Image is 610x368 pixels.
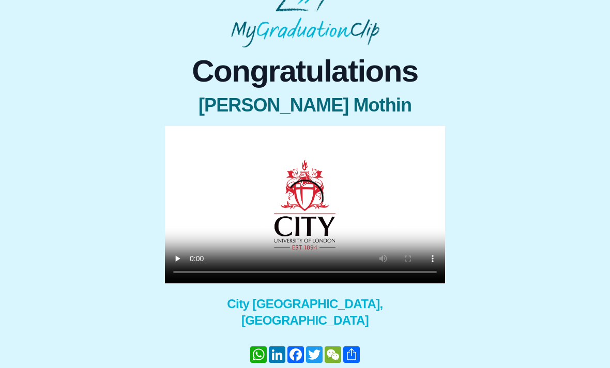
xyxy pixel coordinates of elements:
span: City [GEOGRAPHIC_DATA], [GEOGRAPHIC_DATA] [165,296,445,329]
a: Share [342,346,361,363]
span: [PERSON_NAME] Mothin [165,95,445,116]
a: Twitter [305,346,324,363]
a: Facebook [286,346,305,363]
a: WhatsApp [249,346,268,363]
a: LinkedIn [268,346,286,363]
a: WeChat [324,346,342,363]
span: Congratulations [165,56,445,87]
